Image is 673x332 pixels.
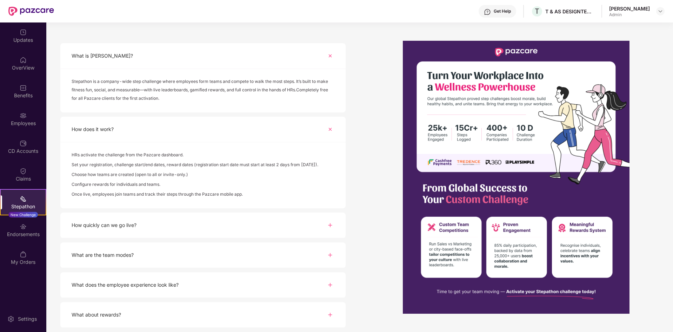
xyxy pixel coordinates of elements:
[72,125,114,133] div: How does it work?
[326,281,334,289] img: svg+xml;base64,PHN2ZyBpZD0iUGx1cy0zMngzMiIgeG1sbnM9Imh0dHA6Ly93d3cudzMub3JnLzIwMDAvc3ZnIiB3aWR0aD...
[16,315,39,323] div: Settings
[658,8,663,14] img: svg+xml;base64,PHN2ZyBpZD0iRHJvcGRvd24tMzJ4MzIiIHhtbG5zPSJodHRwOi8vd3d3LnczLm9yZy8yMDAwL3N2ZyIgd2...
[20,168,27,175] img: svg+xml;base64,PHN2ZyBpZD0iQ2xhaW0iIHhtbG5zPSJodHRwOi8vd3d3LnczLm9yZy8yMDAwL3N2ZyIgd2lkdGg9IjIwIi...
[7,315,14,323] img: svg+xml;base64,PHN2ZyBpZD0iU2V0dGluZy0yMHgyMCIgeG1sbnM9Imh0dHA6Ly93d3cudzMub3JnLzIwMDAvc3ZnIiB3aW...
[326,221,334,229] img: svg+xml;base64,PHN2ZyBpZD0iUGx1cy0zMngzMiIgeG1sbnM9Imh0dHA6Ly93d3cudzMub3JnLzIwMDAvc3ZnIiB3aWR0aD...
[72,170,334,180] div: Choose how teams are created (open to all or invite-only.)
[72,311,121,319] div: What about rewards?
[72,190,334,200] div: Once live, employees join teams and track their steps through the Pazcare mobile app.
[326,251,334,259] img: svg+xml;base64,PHN2ZyBpZD0iUGx1cy0zMngzMiIgeG1sbnM9Imh0dHA6Ly93d3cudzMub3JnLzIwMDAvc3ZnIiB3aWR0aD...
[20,57,27,64] img: svg+xml;base64,PHN2ZyBpZD0iSG9tZSIgeG1sbnM9Imh0dHA6Ly93d3cudzMub3JnLzIwMDAvc3ZnIiB3aWR0aD0iMjAiIG...
[484,8,491,15] img: svg+xml;base64,PHN2ZyBpZD0iSGVscC0zMngzMiIgeG1sbnM9Imh0dHA6Ly93d3cudzMub3JnLzIwMDAvc3ZnIiB3aWR0aD...
[72,151,334,161] div: HRs activate the challenge from the Pazcare dashboard.
[20,251,27,258] img: svg+xml;base64,PHN2ZyBpZD0iTXlfT3JkZXJzIiBkYXRhLW5hbWU9Ik15IE9yZGVycyIgeG1sbnM9Imh0dHA6Ly93d3cudz...
[72,251,134,259] div: What are the team modes?
[72,52,133,60] div: What is [PERSON_NAME]?
[72,180,334,190] div: Configure rewards for individuals and teams.
[20,223,27,230] img: svg+xml;base64,PHN2ZyBpZD0iRW5kb3JzZW1lbnRzIiB4bWxucz0iaHR0cDovL3d3dy53My5vcmcvMjAwMC9zdmciIHdpZH...
[324,50,336,62] img: svg+xml;base64,PHN2ZyBpZD0iUGx1cy0zMngzMiIgeG1sbnM9Imh0dHA6Ly93d3cudzMub3JnLzIwMDAvc3ZnIiB3aWR0aD...
[20,140,27,147] img: svg+xml;base64,PHN2ZyBpZD0iQ0RfQWNjb3VudHMiIGRhdGEtbmFtZT0iQ0QgQWNjb3VudHMiIHhtbG5zPSJodHRwOi8vd3...
[20,29,27,36] img: svg+xml;base64,PHN2ZyBpZD0iVXBkYXRlZCIgeG1sbnM9Imh0dHA6Ly93d3cudzMub3JnLzIwMDAvc3ZnIiB3aWR0aD0iMj...
[20,112,27,119] img: svg+xml;base64,PHN2ZyBpZD0iRW1wbG95ZWVzIiB4bWxucz0iaHR0cDovL3d3dy53My5vcmcvMjAwMC9zdmciIHdpZHRoPS...
[8,7,54,16] img: New Pazcare Logo
[535,7,539,15] span: T
[72,221,136,229] div: How quickly can we go live?
[20,195,27,202] img: svg+xml;base64,PHN2ZyB4bWxucz0iaHR0cDovL3d3dy53My5vcmcvMjAwMC9zdmciIHdpZHRoPSIyMSIgaGVpZ2h0PSIyMC...
[545,8,594,15] div: T & AS DESIGNTECH SERVICES PRIVATE LIMITED
[8,212,38,217] div: New Challenge
[72,281,179,289] div: What does the employee experience look like?
[72,161,334,170] div: Set your registration, challenge start/end dates, reward dates (registration start date must star...
[326,311,334,319] img: svg+xml;base64,PHN2ZyBpZD0iUGx1cy0zMngzMiIgeG1sbnM9Imh0dHA6Ly93d3cudzMub3JnLzIwMDAvc3ZnIiB3aWR0aD...
[72,77,334,104] div: Stepathon is a company-wide step challenge where employees form teams and compete to walk the mos...
[1,203,46,210] div: Stepathon
[20,84,27,91] img: svg+xml;base64,PHN2ZyBpZD0iQmVuZWZpdHMiIHhtbG5zPSJodHRwOi8vd3d3LnczLm9yZy8yMDAwL3N2ZyIgd2lkdGg9Ij...
[609,12,650,18] div: Admin
[609,5,650,12] div: [PERSON_NAME]
[494,8,511,14] div: Get Help
[324,123,336,135] img: svg+xml;base64,PHN2ZyBpZD0iUGx1cy0zMngzMiIgeG1sbnM9Imh0dHA6Ly93d3cudzMub3JnLzIwMDAvc3ZnIiB3aWR0aD...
